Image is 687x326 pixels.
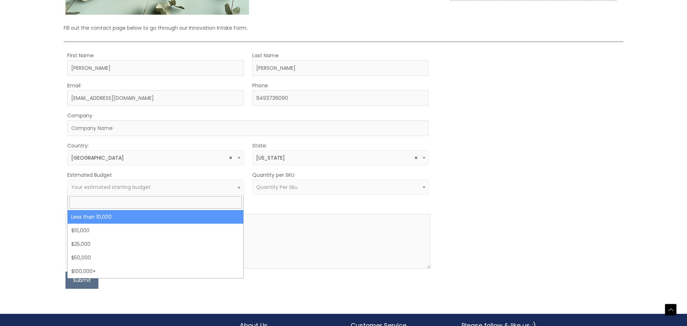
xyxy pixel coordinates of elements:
span: United States [71,155,239,161]
label: Email [67,81,81,90]
li: $50,000 [68,251,243,264]
li: $25,000 [68,237,243,251]
label: Estimated Budget [67,170,112,180]
li: $10,000 [68,224,243,237]
input: Last Name [252,60,429,76]
input: Enter Your Email [67,90,244,106]
span: California [256,155,424,161]
span: Quantity Per Sku [256,184,298,191]
label: Company [67,111,92,120]
span: Remove all items [229,155,232,161]
label: Phone [252,81,268,90]
input: Enter Your Phone Number [252,90,429,106]
input: First Name [67,60,244,76]
span: California [252,150,429,165]
span: Remove all items [414,155,418,161]
label: State: [252,141,267,150]
li: $100,000+ [68,264,243,278]
button: Submit [65,272,98,289]
li: Less than 10,000 [68,210,243,224]
p: Fill out the contact page below to go through our Innovation Intake Form. [64,23,623,33]
label: Last Name [252,51,279,60]
span: Your estimated starting budget [71,184,151,191]
label: Country: [67,141,89,150]
span: United States [67,150,244,165]
label: First Name [67,51,94,60]
input: Company Name [67,120,429,136]
label: Quantity per SKU [252,170,294,180]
